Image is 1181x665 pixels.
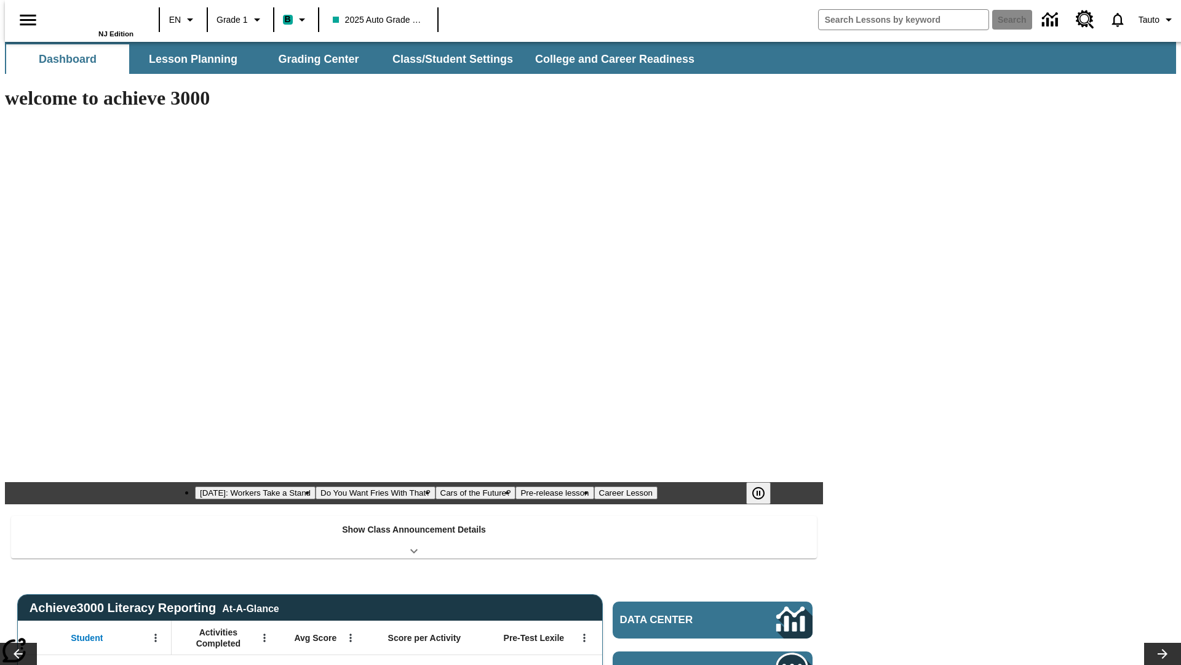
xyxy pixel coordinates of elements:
[1134,9,1181,31] button: Profile/Settings
[146,629,165,647] button: Open Menu
[212,9,269,31] button: Grade: Grade 1, Select a grade
[333,14,424,26] span: 2025 Auto Grade 1 A
[746,482,783,504] div: Pause
[746,482,771,504] button: Pause
[30,601,279,615] span: Achieve3000 Literacy Reporting
[515,486,594,499] button: Slide 4 Pre-release lesson
[278,9,314,31] button: Boost Class color is teal. Change class color
[164,9,203,31] button: Language: EN, Select a language
[5,44,706,74] div: SubNavbar
[222,601,279,615] div: At-A-Glance
[6,44,129,74] button: Dashboard
[195,486,316,499] button: Slide 1 Labor Day: Workers Take a Stand
[620,614,735,626] span: Data Center
[575,629,594,647] button: Open Menu
[285,12,291,27] span: B
[217,14,248,26] span: Grade 1
[294,632,336,643] span: Avg Score
[132,44,255,74] button: Lesson Planning
[435,486,516,499] button: Slide 3 Cars of the Future?
[1068,3,1102,36] a: Resource Center, Will open in new tab
[388,632,461,643] span: Score per Activity
[1035,3,1068,37] a: Data Center
[10,2,46,38] button: Open side menu
[257,44,380,74] button: Grading Center
[255,629,274,647] button: Open Menu
[1144,643,1181,665] button: Lesson carousel, Next
[525,44,704,74] button: College and Career Readiness
[613,602,813,639] a: Data Center
[11,516,817,558] div: Show Class Announcement Details
[5,42,1176,74] div: SubNavbar
[1139,14,1159,26] span: Tauto
[341,629,360,647] button: Open Menu
[5,87,823,110] h1: welcome to achieve 3000
[1102,4,1134,36] a: Notifications
[316,486,435,499] button: Slide 2 Do You Want Fries With That?
[178,627,259,649] span: Activities Completed
[504,632,565,643] span: Pre-Test Lexile
[383,44,523,74] button: Class/Student Settings
[98,30,133,38] span: NJ Edition
[169,14,181,26] span: EN
[819,10,988,30] input: search field
[594,486,658,499] button: Slide 5 Career Lesson
[54,6,133,30] a: Home
[54,4,133,38] div: Home
[342,523,486,536] p: Show Class Announcement Details
[71,632,103,643] span: Student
